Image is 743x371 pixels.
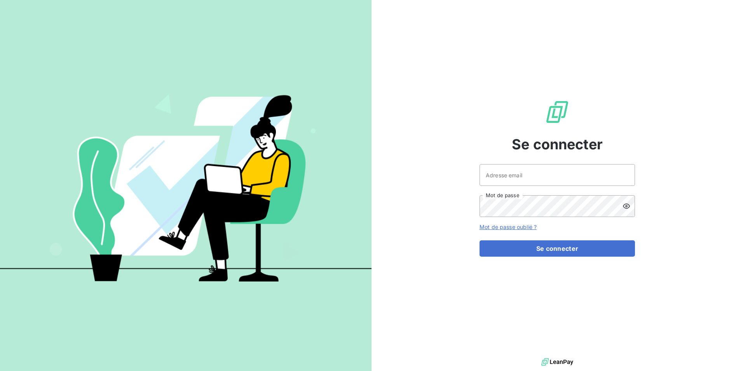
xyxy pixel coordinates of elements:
[480,240,635,257] button: Se connecter
[480,164,635,186] input: placeholder
[545,100,570,124] img: Logo LeanPay
[480,224,537,230] a: Mot de passe oublié ?
[541,356,573,368] img: logo
[512,134,603,155] span: Se connecter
